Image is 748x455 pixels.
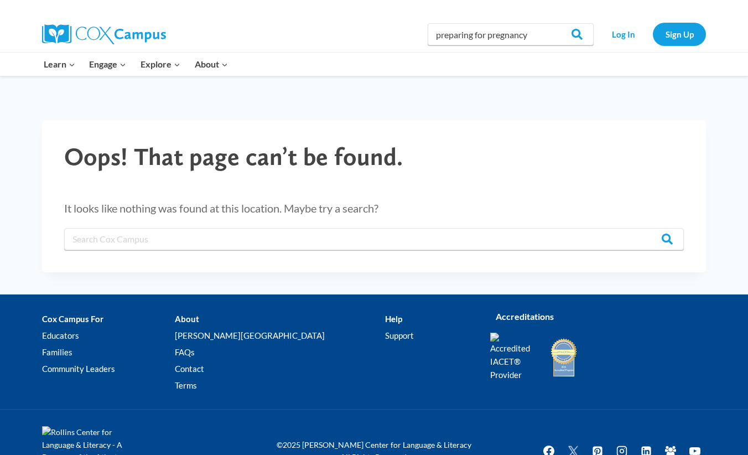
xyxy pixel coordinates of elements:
[175,361,385,378] a: Contact
[37,53,82,76] button: Child menu of Learn
[64,228,684,250] input: Search Cox Campus
[188,53,235,76] button: Child menu of About
[42,361,175,378] a: Community Leaders
[133,53,188,76] button: Child menu of Explore
[175,378,385,394] a: Terms
[64,142,684,172] h1: Oops! That page can’t be found.
[550,337,578,378] img: IDA Accredited
[175,328,385,344] a: [PERSON_NAME][GEOGRAPHIC_DATA]
[599,23,647,45] a: Log In
[490,333,537,381] img: Accredited IACET® Provider
[496,311,554,322] strong: Accreditations
[42,24,166,44] img: Cox Campus
[428,23,594,45] input: Search Cox Campus
[82,53,134,76] button: Child menu of Engage
[64,199,684,217] p: It looks like nothing was found at this location. Maybe try a search?
[175,344,385,361] a: FAQs
[653,23,706,45] a: Sign Up
[37,53,235,76] nav: Primary Navigation
[385,328,474,344] a: Support
[42,328,175,344] a: Educators
[42,344,175,361] a: Families
[599,23,706,45] nav: Secondary Navigation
